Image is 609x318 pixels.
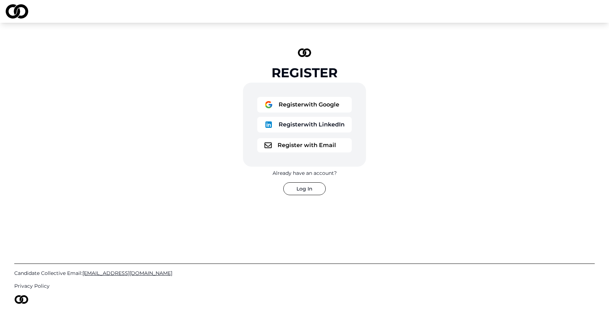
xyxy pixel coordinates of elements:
button: Log In [283,182,326,195]
button: logoRegisterwith Google [257,97,352,113]
span: [EMAIL_ADDRESS][DOMAIN_NAME] [82,270,172,276]
img: logo [264,120,273,129]
a: Privacy Policy [14,282,595,290]
img: logo [264,142,272,148]
button: logoRegisterwith LinkedIn [257,117,352,132]
a: Candidate Collective Email:[EMAIL_ADDRESS][DOMAIN_NAME] [14,270,595,277]
img: logo [14,295,29,304]
img: logo [6,4,28,19]
div: Register [271,66,338,80]
img: logo [298,48,311,57]
img: logo [264,100,273,109]
button: logoRegister with Email [257,138,352,152]
div: Already have an account? [273,170,337,177]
